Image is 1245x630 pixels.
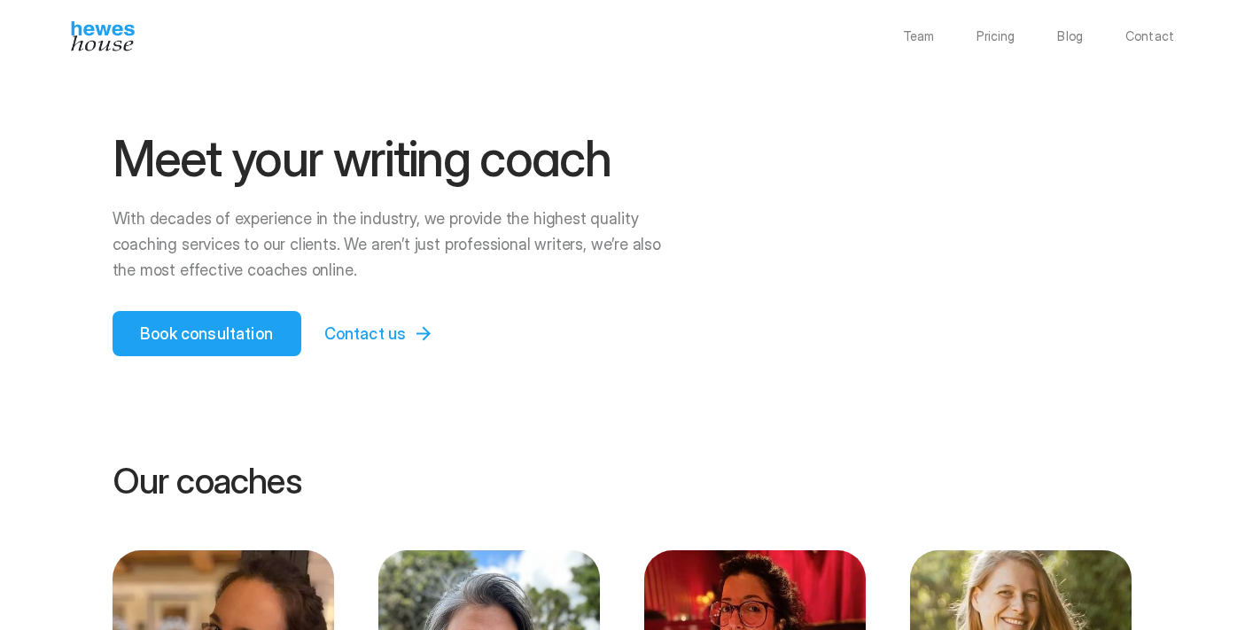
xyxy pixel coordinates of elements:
p: With decades of experience in the industry, we provide the highest quality coaching services to o... [113,206,678,283]
p: Book consultation [140,322,273,346]
img: Hewes House’s book coach services offer creative writing courses, writing class to learn differen... [71,21,135,51]
a: Contact [1125,30,1174,43]
a: Contact us [308,311,456,356]
a: Blog [1057,30,1083,43]
p: Contact us [324,322,407,346]
p: Our coaches [113,463,1133,500]
h1: Meet your writing coach [113,133,678,185]
a: Team [903,30,935,43]
a: Pricing [977,30,1015,43]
